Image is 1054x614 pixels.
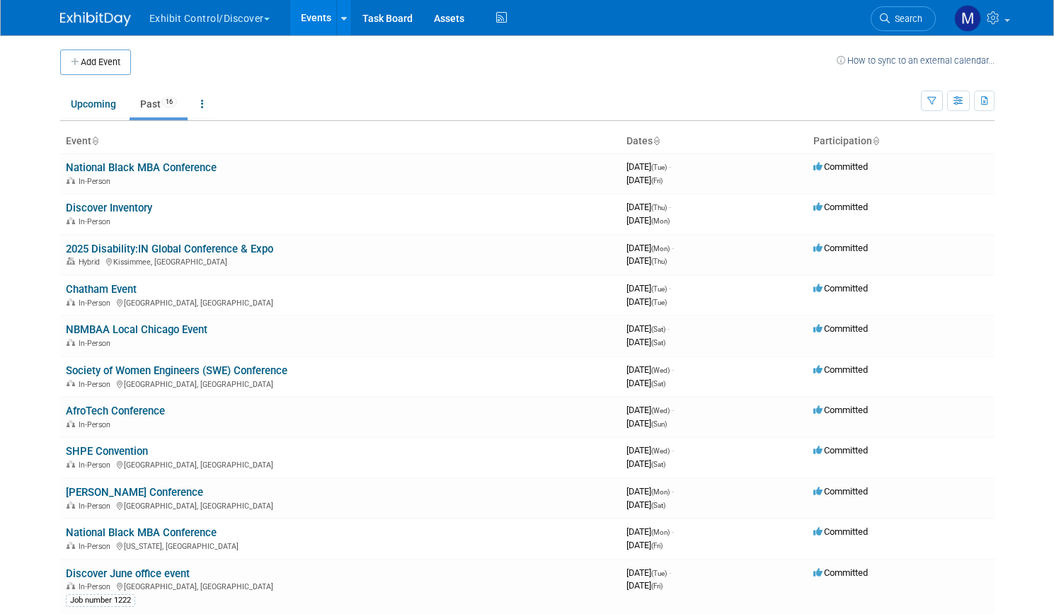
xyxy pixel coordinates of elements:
span: Committed [813,283,868,294]
span: Committed [813,567,868,578]
a: How to sync to an external calendar... [837,55,995,66]
span: [DATE] [626,580,663,591]
span: (Tue) [651,299,667,306]
span: [DATE] [626,202,671,212]
span: [DATE] [626,378,665,388]
span: - [669,161,671,172]
img: In-Person Event [67,299,75,306]
a: NBMBAA Local Chicago Event [66,323,207,336]
span: (Thu) [651,257,667,265]
div: Job number 1222 [66,594,135,607]
span: (Tue) [651,569,667,577]
a: Discover June office event [66,567,190,580]
img: In-Person Event [67,502,75,509]
span: (Sun) [651,420,667,428]
span: In-Person [79,460,115,470]
a: Discover Inventory [66,202,152,214]
span: (Wed) [651,366,670,374]
span: - [669,283,671,294]
span: [DATE] [626,405,674,415]
span: (Sat) [651,460,665,468]
a: Sort by Start Date [653,135,660,146]
a: Sort by Event Name [91,135,98,146]
span: Search [890,13,922,24]
span: Committed [813,526,868,537]
span: (Wed) [651,407,670,415]
span: [DATE] [626,458,665,469]
img: Hybrid Event [67,257,75,265]
img: In-Person Event [67,542,75,549]
img: In-Person Event [67,582,75,589]
span: [DATE] [626,337,665,347]
span: In-Person [79,380,115,389]
span: - [672,243,674,253]
a: National Black MBA Conference [66,161,217,174]
span: [DATE] [626,499,665,510]
span: In-Person [79,502,115,511]
span: Hybrid [79,257,104,267]
div: [GEOGRAPHIC_DATA], [GEOGRAPHIC_DATA] [66,580,615,591]
a: Society of Women Engineers (SWE) Conference [66,364,287,377]
span: [DATE] [626,161,671,172]
span: In-Person [79,420,115,429]
span: Committed [813,445,868,456]
span: - [672,526,674,537]
span: [DATE] [626,418,667,429]
span: [DATE] [626,526,674,537]
a: 2025 Disability:IN Global Conference & Expo [66,243,273,255]
span: [DATE] [626,296,667,307]
span: In-Person [79,582,115,591]
span: In-Person [79,177,115,186]
div: [GEOGRAPHIC_DATA], [GEOGRAPHIC_DATA] [66,458,615,470]
span: [DATE] [626,364,674,375]
img: Matt h [954,5,981,32]
span: (Fri) [651,582,663,590]
th: Event [60,129,621,153]
span: (Tue) [651,163,667,171]
span: [DATE] [626,175,663,185]
span: (Fri) [651,177,663,185]
a: National Black MBA Conference [66,526,217,539]
img: ExhibitDay [60,12,131,26]
span: - [672,364,674,375]
span: [DATE] [626,540,663,550]
span: (Mon) [651,488,670,496]
span: (Wed) [651,447,670,455]
span: Committed [813,243,868,253]
span: - [668,323,670,334]
span: [DATE] [626,243,674,253]
span: [DATE] [626,215,670,226]
span: 16 [161,97,177,108]
img: In-Person Event [67,420,75,427]
span: (Sat) [651,502,665,509]
span: [DATE] [626,283,671,294]
span: Committed [813,323,868,334]
span: (Sat) [651,325,665,333]
span: Committed [813,405,868,415]
a: Upcoming [60,91,127,117]
a: SHPE Convention [66,445,148,458]
span: In-Person [79,217,115,226]
img: In-Person Event [67,217,75,224]
span: (Fri) [651,542,663,550]
span: (Mon) [651,217,670,225]
a: [PERSON_NAME] Conference [66,486,203,499]
span: (Tue) [651,285,667,293]
img: In-Person Event [67,339,75,346]
img: In-Person Event [67,177,75,184]
span: In-Person [79,299,115,308]
button: Add Event [60,50,131,75]
span: (Mon) [651,245,670,253]
a: Sort by Participation Type [872,135,879,146]
div: [US_STATE], [GEOGRAPHIC_DATA] [66,540,615,551]
div: [GEOGRAPHIC_DATA], [GEOGRAPHIC_DATA] [66,296,615,308]
a: Past16 [130,91,188,117]
a: AfroTech Conference [66,405,165,417]
span: - [669,202,671,212]
span: - [669,567,671,578]
span: (Mon) [651,528,670,536]
span: (Thu) [651,204,667,212]
span: (Sat) [651,380,665,388]
th: Participation [808,129,995,153]
a: Search [871,6,936,31]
